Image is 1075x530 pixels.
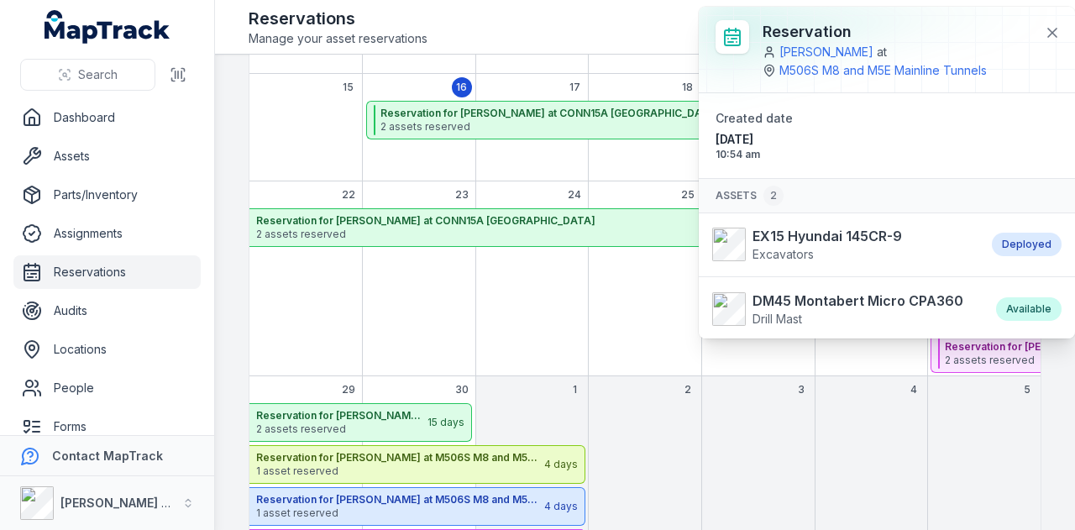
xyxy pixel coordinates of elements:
[712,226,975,263] a: EX15 Hyundai 145CR-9Excavators
[256,214,995,228] strong: Reservation for [PERSON_NAME] at CONN15A [GEOGRAPHIC_DATA]
[910,383,917,396] span: 4
[752,226,902,246] strong: EX15 Hyundai 145CR-9
[716,131,880,161] time: 26/08/2025, 10:54:05 am
[256,506,543,520] span: 1 asset reserved
[763,186,784,206] div: 2
[52,449,163,463] strong: Contact MapTrack
[256,409,426,422] strong: Reservation for [PERSON_NAME] at CONN15A [GEOGRAPHIC_DATA]
[249,487,585,526] button: Reservation for [PERSON_NAME] at M506S M8 and M5E Mainline Tunnels1 asset reserved4 days
[779,62,987,79] a: M506S M8 and M5E Mainline Tunnels
[455,383,469,396] span: 30
[256,451,543,464] strong: Reservation for [PERSON_NAME] at M506S M8 and M5E Mainline Tunnels
[249,30,427,47] span: Manage your asset reservations
[13,333,201,366] a: Locations
[249,403,472,442] button: Reservation for [PERSON_NAME] at CONN15A [GEOGRAPHIC_DATA]2 assets reserved15 days
[60,496,198,510] strong: [PERSON_NAME] Group
[877,44,887,60] span: at
[256,493,543,506] strong: Reservation for [PERSON_NAME] at M506S M8 and M5E Mainline Tunnels
[13,139,201,173] a: Assets
[13,255,201,289] a: Reservations
[343,81,354,94] span: 15
[13,371,201,405] a: People
[716,131,880,148] span: [DATE]
[569,81,580,94] span: 17
[456,81,467,94] span: 16
[752,312,802,326] span: Drill Mast
[249,208,1041,247] button: Reservation for [PERSON_NAME] at CONN15A [GEOGRAPHIC_DATA]2 assets reserved15 days
[256,228,995,241] span: 2 assets reserved
[13,410,201,443] a: Forms
[256,422,426,436] span: 2 assets reserved
[1024,383,1030,396] span: 5
[779,44,873,60] a: [PERSON_NAME]
[78,66,118,83] span: Search
[568,188,581,202] span: 24
[716,148,880,161] span: 10:54 am
[342,383,355,396] span: 29
[681,188,695,202] span: 25
[13,294,201,328] a: Audits
[249,7,427,30] h2: Reservations
[682,81,693,94] span: 18
[45,10,170,44] a: MapTrack
[716,186,784,206] span: Assets
[752,291,963,311] strong: DM45 Montabert Micro CPA360
[455,188,469,202] span: 23
[763,20,1031,44] h3: Reservation
[752,247,814,261] span: Excavators
[342,188,355,202] span: 22
[798,383,805,396] span: 3
[992,233,1062,256] div: Deployed
[13,217,201,250] a: Assignments
[712,291,979,328] a: DM45 Montabert Micro CPA360Drill Mast
[573,383,577,396] span: 1
[996,297,1062,321] div: Available
[684,383,691,396] span: 2
[716,111,793,125] span: Created date
[249,445,585,484] button: Reservation for [PERSON_NAME] at M506S M8 and M5E Mainline Tunnels1 asset reserved4 days
[256,464,543,478] span: 1 asset reserved
[20,59,155,91] button: Search
[13,178,201,212] a: Parts/Inventory
[13,101,201,134] a: Dashboard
